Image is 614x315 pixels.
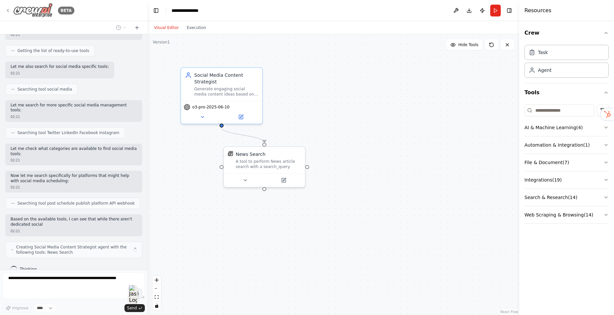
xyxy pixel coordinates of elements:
[152,276,161,284] button: zoom in
[500,310,518,314] a: React Flow attribution
[17,130,120,135] span: Searching tool Twitter LinkedIn Facebook Instagram
[11,217,137,227] p: Based on the available tools, I can see that while there aren't dedicated social
[524,154,609,171] button: File & Document(7)
[11,185,137,190] div: 02:21
[524,102,609,229] div: Tools
[218,128,268,143] g: Edge from e3af97c9-df4a-4e4a-886b-fa97ffdca73f to a00c5101-00c1-4ad0-bd5b-106cfc0374b5
[524,42,609,83] div: Crew
[524,24,609,42] button: Crew
[194,86,258,97] div: Generate engaging social media content ideas based on trending topics in {industry} and optimize ...
[524,119,609,136] button: AI & Machine Learning(4)
[11,71,109,76] div: 02:21
[265,176,302,184] button: Open in side panel
[17,48,89,53] span: Getting the list of ready-to-use tools
[458,42,478,47] span: Hide Tools
[16,244,130,255] span: Creating Social Media Content Strategist agent with the following tools: News Search
[11,146,137,157] p: Let me check what categories are available to find social media tools:
[58,7,74,14] div: BETA
[152,301,161,310] button: toggle interactivity
[194,72,258,85] div: Social Media Content Strategist
[3,304,31,312] button: Improve
[222,113,259,121] button: Open in side panel
[11,173,137,184] p: Now let me search specifically for platforms that might help with social media scheduling:
[11,64,109,70] p: Let me also search for social media specific tools:
[153,40,170,45] div: Version 1
[152,293,161,301] button: fit view
[11,114,137,119] div: 02:21
[113,24,129,32] button: Switch to previous chat
[152,276,161,310] div: React Flow controls
[524,83,609,102] button: Tools
[223,146,306,187] div: SerplyNewsSearchToolNews SearchA tool to perform News article search with a search_query.
[20,267,40,272] span: Thinking...
[524,7,551,14] h4: Resources
[172,7,204,14] nav: breadcrumb
[183,24,210,32] button: Execution
[150,24,183,32] button: Visual Editor
[524,136,609,154] button: Automation & Integration(1)
[17,87,72,92] span: Searching tool social media
[538,49,548,56] div: Task
[124,304,145,312] button: Send
[524,206,609,223] button: Web Scraping & Browsing(14)
[17,201,135,206] span: Searching tool post schedule publish platform API webhook
[228,151,233,156] img: SerplyNewsSearchTool
[11,229,137,234] div: 02:21
[132,24,142,32] button: Start a new chat
[446,40,482,50] button: Hide Tools
[151,6,161,15] button: Hide left sidebar
[236,159,301,169] div: A tool to perform News article search with a search_query.
[11,103,137,113] p: Let me search for more specific social media management tools:
[236,151,265,157] div: News Search
[152,284,161,293] button: zoom out
[180,67,263,124] div: Social Media Content StrategistGenerate engaging social media content ideas based on trending top...
[11,158,137,163] div: 02:21
[127,305,137,311] span: Send
[538,67,551,73] div: Agent
[13,3,53,18] img: Logo
[524,171,609,188] button: Integrations(19)
[524,189,609,206] button: Search & Research(14)
[192,104,229,110] span: o3-pro-2025-06-10
[505,6,514,15] button: Hide right sidebar
[11,32,137,37] div: 02:21
[12,305,28,311] span: Improve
